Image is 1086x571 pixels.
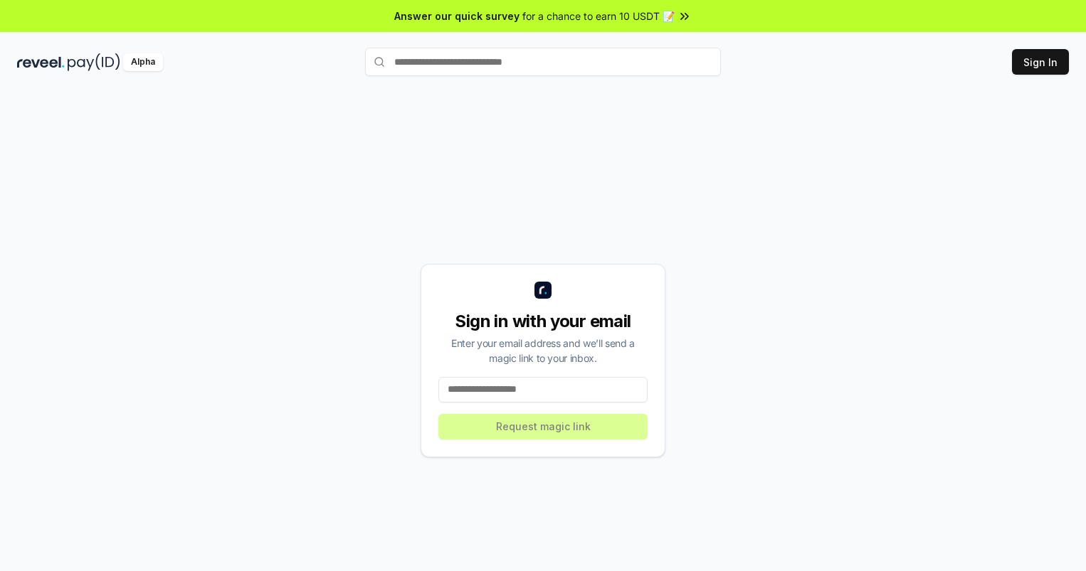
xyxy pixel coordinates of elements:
div: Sign in with your email [438,310,648,333]
span: Answer our quick survey [394,9,520,23]
div: Enter your email address and we’ll send a magic link to your inbox. [438,336,648,365]
img: reveel_dark [17,53,65,71]
img: logo_small [534,282,552,299]
span: for a chance to earn 10 USDT 📝 [522,9,675,23]
img: pay_id [68,53,120,71]
div: Alpha [123,53,163,71]
button: Sign In [1012,49,1069,75]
